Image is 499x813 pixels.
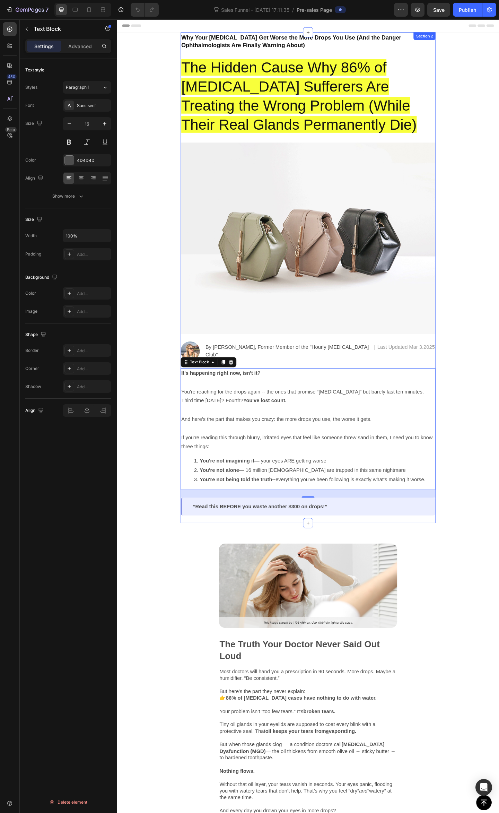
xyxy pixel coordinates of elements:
[111,570,305,662] img: gempages_581238827771757064-b0fa61fe-08b5-4f10-8a54-edf2b091543c.png
[78,370,102,376] div: Text Block
[63,230,111,242] input: Auto
[25,290,36,296] div: Color
[25,383,41,390] div: Shadow
[5,127,17,132] div: Beta
[3,3,52,17] button: 7
[84,496,346,506] li: --everything you've been following is exactly what’s making it worse.
[66,84,89,90] span: Paragraph 1
[25,190,111,202] button: Show more
[297,6,332,14] span: Pre-sales Page
[68,43,92,50] p: Advanced
[292,6,294,14] span: /
[34,25,93,33] p: Text Block
[283,353,346,361] p: Last Updated Mar 3.2025
[427,3,450,17] button: Save
[25,233,37,239] div: Width
[52,193,85,200] div: Show more
[77,103,110,109] div: Sans-serif
[25,330,47,339] div: Shape
[112,674,304,699] p: The Truth Your Doctor Never Said Out Loud
[25,67,44,73] div: Text style
[49,798,87,806] div: Delete element
[90,477,150,483] strong: You're not imagining it
[77,251,110,258] div: Add...
[25,406,45,415] div: Align
[131,3,159,17] div: Undo/Redo
[25,365,39,372] div: Corner
[77,348,110,354] div: Add...
[34,43,54,50] p: Settings
[203,750,237,756] strong: broken tears.
[279,353,280,361] p: |
[137,412,184,418] strong: You've lost count.
[77,309,110,315] div: Add...
[433,7,445,13] span: Save
[90,487,133,493] strong: You're not alone
[324,15,345,21] div: Section 2
[77,291,110,297] div: Add...
[25,215,44,224] div: Size
[77,366,110,372] div: Add...
[70,382,156,388] strong: It's happening right now, isn't it?
[45,6,49,14] p: 7
[25,797,111,808] button: Delete element
[25,347,39,354] div: Border
[63,81,111,94] button: Paragraph 1
[112,706,304,721] p: Most doctors will hand you a prescription in 90 seconds. More drops. Maybe a humidifier. “Be cons...
[25,84,37,90] div: Styles
[459,6,476,14] div: Publish
[7,74,17,79] div: 450
[119,735,282,741] strong: 86% of [MEDICAL_DATA] cases have nothing to do with water.
[70,400,346,430] p: You're reaching for the drops again -- the ones that promise “[MEDICAL_DATA]” but barely last ten...
[117,19,499,813] iframe: Design area
[25,251,41,257] div: Padding
[77,157,110,164] div: 4D4D4D
[25,157,36,163] div: Color
[82,527,335,534] p: ”Read this BEFORE you waste another $300 on drops!”
[70,450,346,470] p: If you're reading this through blurry, irritated eyes that feel like someone threw sand in them, ...
[25,119,44,128] div: Size
[161,771,260,777] strong: oil keeps your tears from vaporating.
[112,728,304,735] p: But here’s the part they never explain:
[25,273,59,282] div: Background
[84,476,346,486] li: — your eyes ARE getting worse
[84,486,346,496] li: — 16 million [DEMOGRAPHIC_DATA] are trapped in this same nightmare
[70,430,346,440] p: And here’s the part that makes you crazy: the more drops you use, the worse it gets.
[77,384,110,390] div: Add...
[25,308,37,314] div: Image
[112,786,291,799] strong: [MEDICAL_DATA] Dysfunction (MGD)
[475,779,492,796] div: Open Intercom Messenger
[90,498,169,503] strong: You're not being told the truth
[227,771,230,777] u: e
[453,3,482,17] button: Publish
[25,102,34,109] div: Font
[220,6,291,14] span: Sales Funnel - [DATE] 17:11:35
[25,174,45,183] div: Align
